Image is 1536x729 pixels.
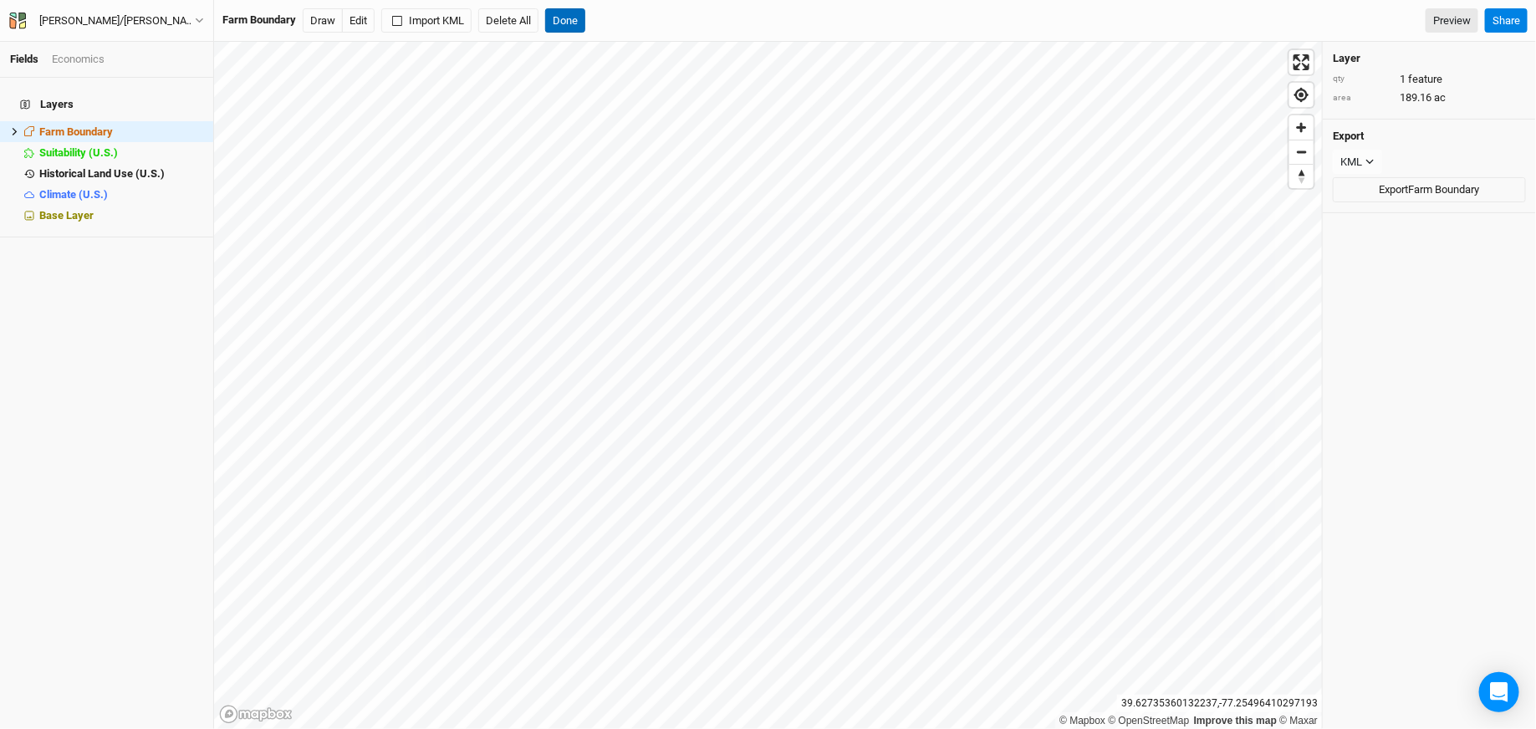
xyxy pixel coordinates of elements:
button: Import KML [381,8,472,33]
div: Suitability (U.S.) [39,146,203,160]
div: Farm Boundary [222,13,296,28]
h4: Layers [10,88,203,121]
a: Mapbox [1059,715,1105,726]
div: Open Intercom Messenger [1479,672,1519,712]
button: [PERSON_NAME]/[PERSON_NAME] Farm [8,12,205,30]
a: Maxar [1279,715,1318,726]
button: Find my location [1289,83,1314,107]
button: Zoom out [1289,140,1314,164]
div: 189.16 [1333,90,1526,105]
a: Fields [10,53,38,65]
div: 39.62735360132237 , -77.25496410297193 [1117,695,1322,712]
div: KML [1340,154,1362,171]
div: 1 [1333,72,1526,87]
button: Delete All [478,8,538,33]
span: feature [1408,72,1442,87]
button: Enter fullscreen [1289,50,1314,74]
span: Base Layer [39,209,94,222]
div: Base Layer [39,209,203,222]
span: Climate (U.S.) [39,188,108,201]
button: Zoom in [1289,115,1314,140]
h4: Export [1333,130,1526,143]
div: Historical Land Use (U.S.) [39,167,203,181]
h4: Layer [1333,52,1526,65]
button: Done [545,8,585,33]
div: Farm Boundary [39,125,203,139]
button: Draw [303,8,343,33]
span: Farm Boundary [39,125,113,138]
span: Historical Land Use (U.S.) [39,167,165,180]
span: Suitability (U.S.) [39,146,118,159]
button: Reset bearing to north [1289,164,1314,188]
div: qty [1333,73,1391,85]
a: OpenStreetMap [1109,715,1190,726]
div: Jon/Reifsnider Farm [39,13,195,29]
a: Mapbox logo [219,705,293,724]
div: area [1333,92,1391,105]
button: ExportFarm Boundary [1333,177,1526,202]
a: Improve this map [1194,715,1277,726]
button: KML [1333,150,1382,175]
button: Share [1485,8,1528,33]
span: Reset bearing to north [1289,165,1314,188]
div: [PERSON_NAME]/[PERSON_NAME] Farm [39,13,195,29]
a: Preview [1426,8,1478,33]
div: Climate (U.S.) [39,188,203,201]
button: Edit [342,8,375,33]
div: Economics [52,52,105,67]
span: ac [1434,90,1446,105]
